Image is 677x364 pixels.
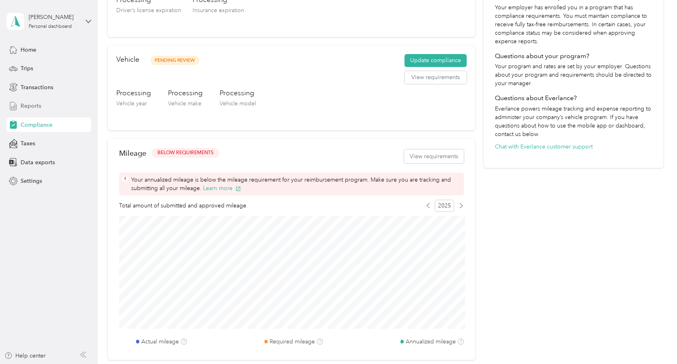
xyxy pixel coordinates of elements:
button: BELOW REQUIREMENTS [152,148,219,158]
p: Your employer has enrolled you in a program that has compliance requirements. You must maintain c... [495,3,652,46]
span: Vehicle make [168,100,201,107]
span: Trips [21,64,33,73]
h3: Processing [116,88,151,98]
span: Data exports [21,158,55,167]
p: Your program and rates are set by your employer. Questions about your program and requirements sh... [495,62,652,88]
label: Actual mileage [141,337,179,346]
button: Update compliance [405,54,467,67]
button: Learn more [203,184,241,192]
span: Compliance [21,121,52,129]
p: Everlance powers mileage tracking and expense reporting to administer your company’s vehicle prog... [495,105,652,138]
button: View requirements [404,149,464,163]
h4: Questions about Everlance? [495,93,652,103]
div: [PERSON_NAME] [29,13,79,21]
span: Pending Review [151,56,199,65]
span: Home [21,46,36,54]
label: Required mileage [270,337,315,346]
span: Vehicle year [116,100,147,107]
span: Reports [21,102,41,110]
button: Help center [4,351,46,360]
span: Total amount of submitted and approved mileage [119,201,246,210]
span: Driver’s license expiration [116,7,181,14]
h3: Processing [220,88,256,98]
div: Personal dashboard [29,24,72,29]
button: View requirements [405,71,467,84]
span: Transactions [21,83,53,92]
span: Taxes [21,139,35,148]
button: Chat with Everlance customer support [495,142,593,151]
span: BELOW REQUIREMENTS [157,149,214,157]
span: Settings [21,177,42,185]
span: Vehicle model [220,100,256,107]
h2: Mileage [119,149,146,157]
h2: Vehicle [116,54,139,65]
span: Insurance expiration [193,7,244,14]
span: Your annualized mileage is below the mileage requirement for your reimbursement program. Make sur... [131,176,461,192]
span: 2025 [435,200,454,212]
iframe: Everlance-gr Chat Button Frame [632,319,677,364]
h3: Processing [168,88,203,98]
label: Annualized mileage [406,337,456,346]
h4: Questions about your program? [495,51,652,61]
